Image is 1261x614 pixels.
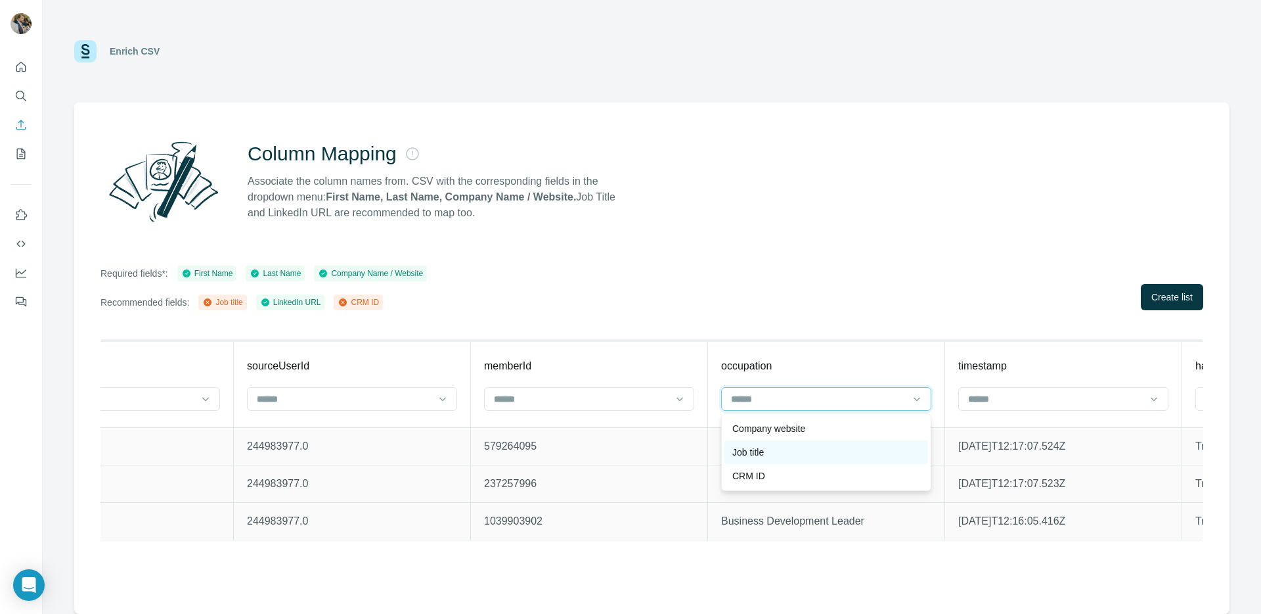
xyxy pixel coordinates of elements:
[732,422,805,435] p: Company website
[100,134,227,229] img: Surfe Illustration - Column Mapping
[732,446,764,459] p: Job title
[250,268,301,279] div: Last Name
[958,513,1168,529] p: [DATE]T12:16:05.416Z
[732,469,765,483] p: CRM ID
[484,513,694,529] p: 1039903902
[247,358,309,374] p: sourceUserId
[11,261,32,285] button: Dashboard
[11,232,32,256] button: Use Surfe API
[958,438,1168,454] p: [DATE]T12:17:07.524Z
[484,476,694,492] p: 237257996
[247,476,457,492] p: 244983977.0
[100,296,189,309] p: Recommended fields:
[338,296,379,308] div: CRM ID
[100,267,168,280] p: Required fields*:
[721,513,931,529] p: Business Development Leader
[721,358,772,374] p: occupation
[10,438,220,454] p: 2nd
[110,45,160,58] div: Enrich CSV
[11,55,32,79] button: Quick start
[247,438,457,454] p: 244983977.0
[248,174,627,221] p: Associate the column names from. CSV with the corresponding fields in the dropdown menu: Job Titl...
[958,476,1168,492] p: [DATE]T12:17:07.523Z
[326,191,576,202] strong: First Name, Last Name, Company Name / Website.
[248,142,397,166] h2: Column Mapping
[1141,284,1203,310] button: Create list
[10,513,220,529] p: 2nd
[74,40,97,62] img: Surfe Logo
[11,142,32,166] button: My lists
[11,84,32,108] button: Search
[958,358,1007,374] p: timestamp
[10,476,220,492] p: 3rd
[11,13,32,34] img: Avatar
[181,268,233,279] div: First Name
[484,358,531,374] p: memberId
[484,438,694,454] p: 579264095
[202,296,242,308] div: Job title
[260,296,321,308] div: LinkedIn URL
[11,113,32,137] button: Enrich CSV
[1151,291,1193,304] span: Create list
[13,569,45,601] div: Open Intercom Messenger
[11,203,32,227] button: Use Surfe on LinkedIn
[11,290,32,314] button: Feedback
[247,513,457,529] p: 244983977.0
[318,268,423,279] div: Company Name / Website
